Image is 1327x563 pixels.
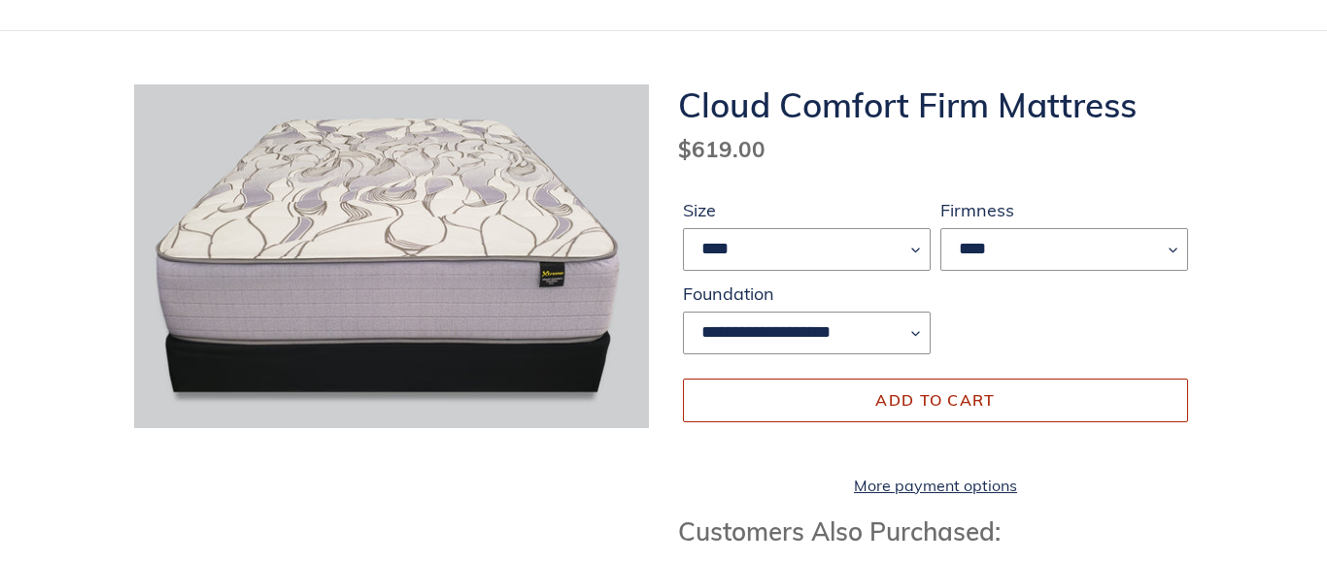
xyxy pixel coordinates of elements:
[678,84,1193,125] h1: Cloud Comfort Firm Mattress
[940,197,1188,223] label: Firmness
[683,197,931,223] label: Size
[875,390,995,410] span: Add to cart
[683,281,931,307] label: Foundation
[678,516,1193,546] h3: Customers Also Purchased:
[683,474,1188,497] a: More payment options
[683,379,1188,421] button: Add to cart
[678,135,766,163] span: $619.00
